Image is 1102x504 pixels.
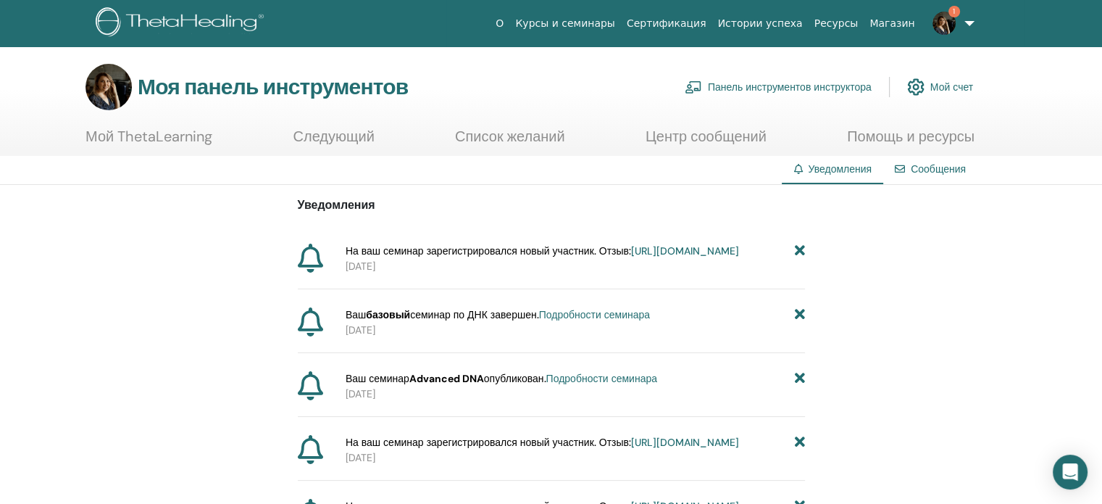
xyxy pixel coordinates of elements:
[646,127,767,146] font: Центр сообщений
[346,260,375,273] font: [DATE]
[366,308,410,321] font: базовый
[455,128,565,156] a: Список желаний
[685,71,872,103] a: Панель инструментов инструктора
[96,7,269,40] img: logo.png
[85,64,132,110] img: default.jpg
[953,7,955,16] font: 1
[546,372,657,385] a: Подробности семинара
[298,197,375,212] font: Уведомления
[808,162,872,175] font: Уведомления
[409,372,484,385] font: Advanced DNA
[847,127,974,146] font: Помощь и ресурсы
[814,17,859,29] font: Ресурсы
[911,162,966,175] a: Сообщения
[346,436,631,449] font: На ваш семинар зарегистрировался новый участник. Отзыв:
[484,372,546,385] font: опубликован.
[631,436,739,449] a: [URL][DOMAIN_NAME]
[646,128,767,156] a: Центр сообщений
[708,81,872,94] font: Панель инструментов инструктора
[907,75,924,99] img: cog.svg
[869,17,914,29] font: Магазин
[712,10,809,37] a: Истории успеха
[621,10,712,37] a: Сертификация
[346,372,409,385] font: Ваш семинар
[293,127,374,146] font: Следующий
[346,323,375,336] font: [DATE]
[515,17,615,29] font: Курсы и семинары
[346,308,366,321] font: Ваш
[85,128,212,156] a: Мой ThetaLearning
[346,244,631,257] font: На ваш семинар зарегистрировался новый участник. Отзыв:
[293,128,374,156] a: Следующий
[490,10,509,37] a: О
[85,127,212,146] font: Мой ThetaLearning
[509,10,621,37] a: Курсы и семинары
[847,128,974,156] a: Помощь и ресурсы
[138,73,408,101] font: Моя панель инструментов
[930,81,973,94] font: Мой счет
[627,17,706,29] font: Сертификация
[809,10,864,37] a: Ресурсы
[932,12,956,35] img: default.jpg
[496,17,504,29] font: О
[864,10,920,37] a: Магазин
[907,71,973,103] a: Мой счет
[631,244,739,257] a: [URL][DOMAIN_NAME]
[1053,455,1088,489] div: Открытый Интерком Мессенджер
[346,387,375,400] font: [DATE]
[455,127,565,146] font: Список желаний
[410,308,538,321] font: семинар по ДНК завершен.
[539,308,650,321] a: Подробности семинара
[685,80,702,94] img: chalkboard-teacher.svg
[718,17,803,29] font: Истории успеха
[346,451,375,464] font: [DATE]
